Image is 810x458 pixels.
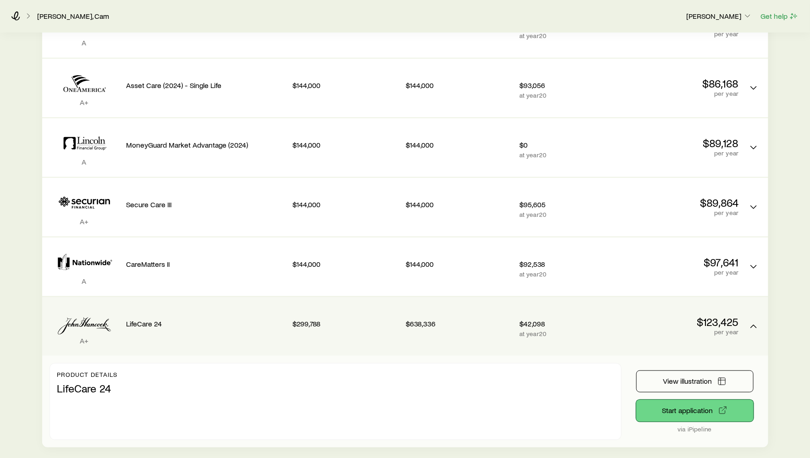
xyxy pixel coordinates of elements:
[406,200,512,209] p: $144,000
[519,200,625,209] p: $95,605
[127,259,286,269] p: CareMatters II
[50,38,119,47] p: A
[633,196,738,209] p: $89,864
[633,149,738,157] p: per year
[57,378,614,395] p: LifeCare 24
[292,319,398,328] p: $299,788
[50,336,119,345] p: A+
[519,211,625,218] p: at year 20
[127,140,286,149] p: MoneyGuard Market Advantage (2024)
[292,140,398,149] p: $144,000
[406,319,512,328] p: $638,336
[760,11,799,22] button: Get help
[50,98,119,107] p: A+
[37,12,110,21] a: [PERSON_NAME], Cam
[633,328,738,336] p: per year
[519,92,625,99] p: at year 20
[633,256,738,269] p: $97,641
[406,259,512,269] p: $144,000
[57,371,614,378] p: Product details
[686,11,753,22] button: [PERSON_NAME]
[633,30,738,38] p: per year
[127,200,286,209] p: Secure Care III
[633,90,738,97] p: per year
[50,276,119,286] p: A
[519,32,625,39] p: at year 20
[292,200,398,209] p: $144,000
[406,140,512,149] p: $144,000
[633,137,738,149] p: $89,128
[519,270,625,278] p: at year 20
[636,400,754,422] button: via iPipeline
[633,209,738,216] p: per year
[127,319,286,328] p: LifeCare 24
[519,151,625,159] p: at year 20
[519,140,625,149] p: $0
[292,259,398,269] p: $144,000
[519,81,625,90] p: $93,056
[50,217,119,226] p: A+
[50,157,119,166] p: A
[406,81,512,90] p: $144,000
[633,315,738,328] p: $123,425
[686,11,752,21] p: [PERSON_NAME]
[519,330,625,337] p: at year 20
[633,269,738,276] p: per year
[519,319,625,328] p: $42,098
[636,425,754,433] p: via iPipeline
[292,81,398,90] p: $144,000
[663,377,712,385] span: View illustration
[633,77,738,90] p: $86,168
[636,370,754,392] button: View illustration
[127,81,286,90] p: Asset Care (2024) - Single Life
[519,259,625,269] p: $92,538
